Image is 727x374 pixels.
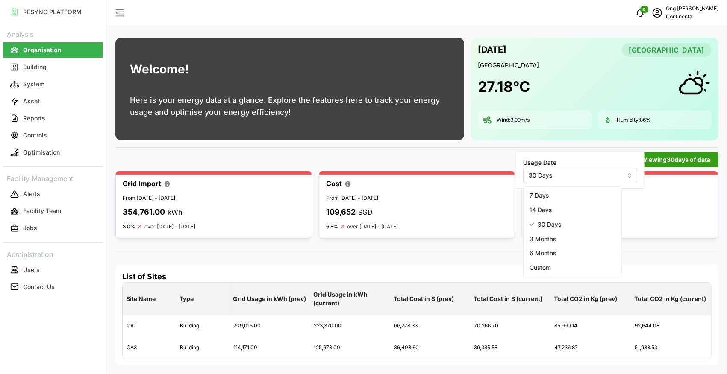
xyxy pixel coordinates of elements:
p: Contact Us [23,283,55,291]
p: Controls [23,131,47,140]
p: Total Cost in $ (current) [472,288,549,310]
button: Building [3,59,103,75]
div: Viewing30days of data [516,152,645,189]
p: Wind: 3.99 m/s [497,117,530,124]
p: Facility Team [23,207,61,215]
a: Optimisation [3,144,103,161]
div: CA1 [123,316,176,336]
button: Jobs [3,221,103,236]
p: 6.8% [326,223,338,230]
h1: Welcome! [130,60,189,79]
div: 114,171.00 [230,337,309,358]
p: kWh [168,207,182,218]
a: Facility Team [3,203,103,220]
button: Users [3,262,103,278]
button: Asset [3,93,103,109]
p: SGD [359,207,373,218]
span: 6 Months [529,249,556,258]
p: Administration [3,248,103,260]
p: Building [23,63,47,71]
button: RESYNC PLATFORM [3,4,103,20]
a: RESYNC PLATFORM [3,3,103,20]
p: Cost [326,178,342,189]
p: From [DATE] - [DATE] [123,194,305,202]
div: 70,266.70 [471,316,550,336]
div: Building [177,316,229,336]
button: Contact Us [3,279,103,295]
p: Humidity: 86 % [617,117,651,124]
button: Viewing30days of data [635,152,718,167]
button: Facility Team [3,204,103,219]
a: Asset [3,93,103,110]
button: Reports [3,111,103,126]
div: 39,385.58 [471,337,550,358]
p: From [DATE] - [DATE] [326,194,508,202]
span: [GEOGRAPHIC_DATA] [629,44,704,56]
div: 47,236.87 [551,337,630,358]
a: Organisation [3,41,103,58]
p: 354,761.00 [123,206,165,219]
button: Optimisation [3,145,103,160]
a: Jobs [3,220,103,237]
p: Users [23,266,40,274]
p: RESYNC PLATFORM [23,8,82,16]
span: 3 Months [529,234,556,244]
p: over [DATE] - [DATE] [144,223,195,231]
span: Viewing 30 days of data [643,152,710,167]
button: System [3,76,103,92]
p: Jobs [23,224,37,232]
button: Organisation [3,42,103,58]
p: [DATE] [478,43,506,57]
h4: List of Sites [122,271,712,282]
p: Organisation [23,46,62,54]
p: Grid Usage in kWh (prev) [231,288,308,310]
p: Total CO2 in Kg (current) [633,288,709,310]
p: Total CO2 in Kg (prev) [552,288,629,310]
div: 223,370.00 [310,316,390,336]
p: 109,652 [326,206,356,219]
p: Alerts [23,190,40,198]
p: Total Cost in $ (prev) [392,288,469,310]
button: Controls [3,128,103,143]
a: System [3,76,103,93]
a: Controls [3,127,103,144]
p: Continental [666,13,718,21]
div: 92,644.08 [631,316,711,336]
div: 66,278.33 [391,316,470,336]
p: Here is your energy data at a glance. Explore the features here to track your energy usage and op... [130,94,450,118]
p: Site Name [124,288,174,310]
p: 8.0% [123,223,135,230]
div: 85,990.14 [551,316,630,336]
h1: 27.18 °C [478,77,530,96]
p: Analysis [3,27,103,40]
a: Building [3,58,103,76]
p: Grid Import [123,178,161,189]
p: Asset [23,97,40,105]
a: Alerts [3,186,103,203]
label: Usage Date [523,158,556,167]
p: over [DATE] - [DATE] [347,223,398,231]
input: Select a usage date option [523,168,637,183]
p: Ong [PERSON_NAME] [666,5,718,13]
span: Custom [529,263,550,272]
button: Alerts [3,187,103,202]
div: Building [177,337,229,358]
p: Grid Usage in kWh (current) [312,283,389,315]
span: 0 [643,6,646,12]
p: System [23,80,44,88]
div: CA3 [123,337,176,358]
span: 30 Days [537,220,561,229]
span: 14 Days [529,205,551,215]
span: 7 Days [529,191,548,201]
button: notifications [632,4,649,21]
div: 51,933.53 [631,337,711,358]
div: 36,408.60 [391,337,470,358]
div: 209,015.00 [230,316,309,336]
button: schedule [649,4,666,21]
p: Facility Management [3,172,103,184]
p: Type [178,288,228,310]
p: [GEOGRAPHIC_DATA] [478,61,712,70]
div: 125,673.00 [310,337,390,358]
a: Users [3,261,103,278]
a: Contact Us [3,278,103,295]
